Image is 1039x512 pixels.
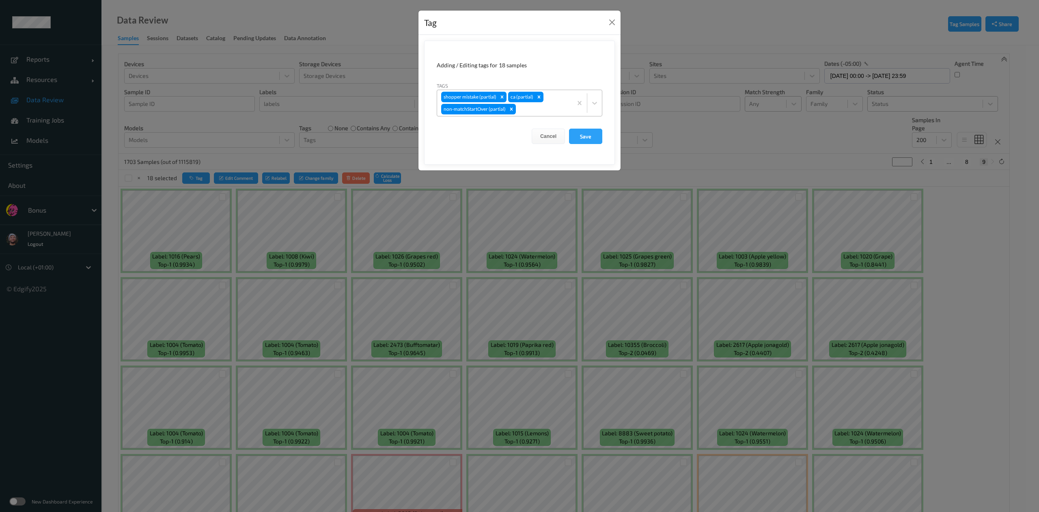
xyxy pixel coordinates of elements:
[569,129,602,144] button: Save
[441,92,498,102] div: shopper mistake (partial)
[441,104,507,114] div: non-matchStartOver (partial)
[507,104,516,114] div: Remove non-matchStartOver (partial)
[498,92,507,102] div: Remove shopper mistake (partial)
[437,82,448,89] label: Tags
[508,92,535,102] div: ca (partial)
[437,61,602,69] div: Adding / Editing tags for 18 samples
[532,129,565,144] button: Cancel
[606,17,618,28] button: Close
[535,92,543,102] div: Remove ca (partial)
[424,16,437,29] div: Tag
